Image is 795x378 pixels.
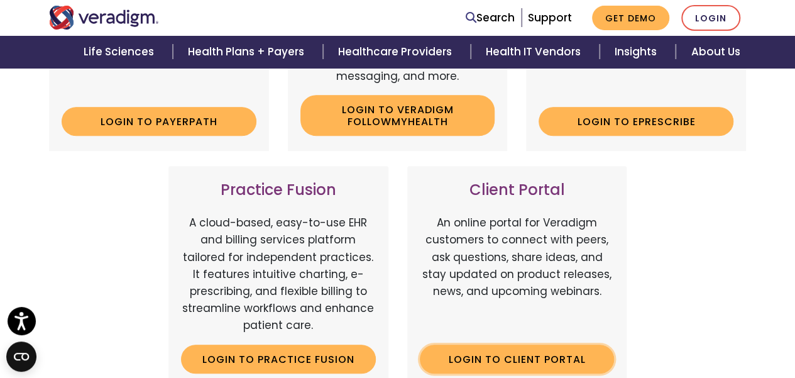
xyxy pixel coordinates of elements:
[181,214,376,334] p: A cloud-based, easy-to-use EHR and billing services platform tailored for independent practices. ...
[676,36,755,68] a: About Us
[592,6,669,30] a: Get Demo
[466,9,515,26] a: Search
[420,214,615,334] p: An online portal for Veradigm customers to connect with peers, ask questions, share ideas, and st...
[49,6,159,30] img: Veradigm logo
[6,342,36,372] button: Open CMP widget
[69,36,173,68] a: Life Sciences
[471,36,600,68] a: Health IT Vendors
[181,181,376,199] h3: Practice Fusion
[528,10,572,25] a: Support
[681,5,740,31] a: Login
[600,36,676,68] a: Insights
[420,345,615,374] a: Login to Client Portal
[181,345,376,374] a: Login to Practice Fusion
[539,107,733,136] a: Login to ePrescribe
[300,95,495,136] a: Login to Veradigm FollowMyHealth
[173,36,323,68] a: Health Plans + Payers
[420,181,615,199] h3: Client Portal
[323,36,470,68] a: Healthcare Providers
[62,107,256,136] a: Login to Payerpath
